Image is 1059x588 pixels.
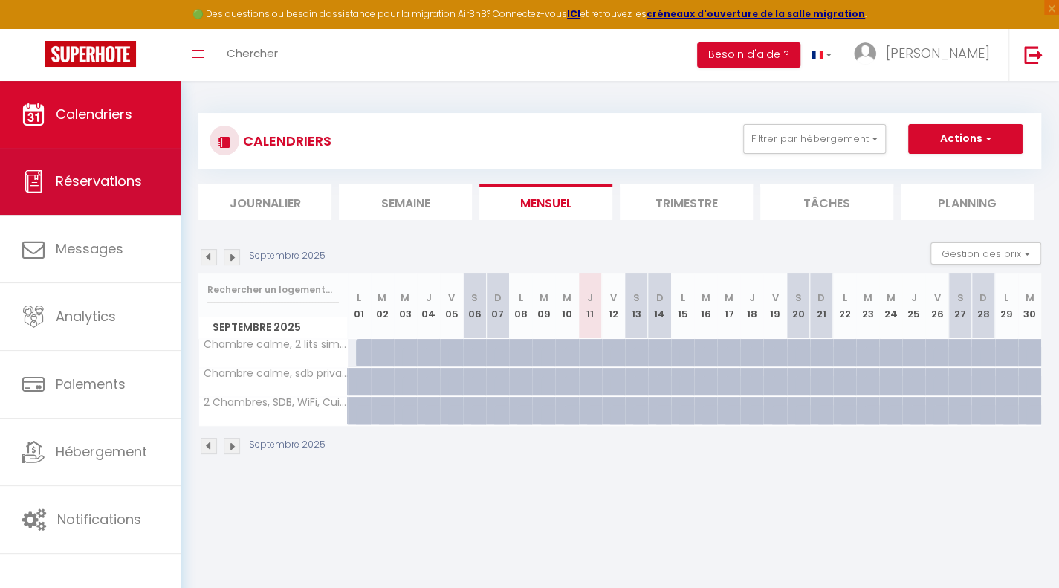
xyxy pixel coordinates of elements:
abbr: J [749,291,755,305]
abbr: S [795,291,802,305]
abbr: M [378,291,386,305]
th: 14 [648,273,671,339]
th: 28 [971,273,994,339]
th: 02 [371,273,394,339]
abbr: V [610,291,617,305]
abbr: L [842,291,846,305]
span: Chambre calme, 2 lits simples [201,339,350,350]
th: 15 [671,273,694,339]
a: Chercher [216,29,289,81]
abbr: M [725,291,733,305]
abbr: M [887,291,896,305]
th: 10 [555,273,578,339]
span: Réservations [56,172,142,190]
abbr: S [633,291,640,305]
input: Rechercher un logement... [207,277,339,303]
abbr: V [448,291,455,305]
th: 27 [948,273,971,339]
span: [PERSON_NAME] [886,44,990,62]
a: ... [PERSON_NAME] [843,29,1008,81]
abbr: J [911,291,917,305]
th: 17 [717,273,740,339]
li: Planning [901,184,1034,220]
button: Gestion des prix [930,242,1041,265]
th: 19 [763,273,786,339]
th: 11 [579,273,602,339]
abbr: D [979,291,987,305]
th: 16 [694,273,717,339]
th: 06 [463,273,486,339]
img: ... [854,42,876,65]
li: Trimestre [620,184,753,220]
a: ICI [567,7,580,20]
p: Septembre 2025 [249,249,326,263]
th: 08 [509,273,532,339]
abbr: D [494,291,502,305]
abbr: J [587,291,593,305]
li: Mensuel [479,184,612,220]
abbr: V [772,291,779,305]
th: 20 [787,273,810,339]
span: Notifications [57,510,141,529]
th: 03 [394,273,417,339]
a: créneaux d'ouverture de la salle migration [647,7,865,20]
abbr: M [1026,291,1034,305]
th: 13 [625,273,648,339]
span: Messages [56,239,123,258]
abbr: M [863,291,872,305]
abbr: M [702,291,710,305]
th: 29 [995,273,1018,339]
button: Besoin d'aide ? [697,42,800,68]
img: Super Booking [45,41,136,67]
th: 18 [740,273,763,339]
button: Actions [908,124,1023,154]
button: Filtrer par hébergement [743,124,886,154]
th: 09 [532,273,555,339]
th: 30 [1018,273,1041,339]
abbr: M [540,291,548,305]
th: 24 [879,273,902,339]
span: Analytics [56,307,116,326]
span: Paiements [56,375,126,393]
th: 21 [810,273,833,339]
abbr: J [425,291,431,305]
button: Ouvrir le widget de chat LiveChat [12,6,56,51]
th: 01 [348,273,371,339]
span: Calendriers [56,105,132,123]
span: Hébergement [56,442,147,461]
span: Chercher [227,45,278,61]
abbr: M [563,291,571,305]
h3: CALENDRIERS [239,124,331,158]
th: 22 [833,273,856,339]
th: 25 [902,273,925,339]
span: Chambre calme, sdb privative [201,368,350,379]
abbr: L [357,291,361,305]
abbr: S [956,291,963,305]
li: Tâches [760,184,893,220]
th: 07 [486,273,509,339]
th: 04 [417,273,440,339]
li: Journalier [198,184,331,220]
abbr: L [1004,291,1008,305]
abbr: D [817,291,825,305]
abbr: L [519,291,523,305]
li: Semaine [339,184,472,220]
abbr: V [933,291,940,305]
th: 26 [925,273,948,339]
th: 12 [602,273,625,339]
th: 05 [440,273,463,339]
span: 2 Chambres, SDB, WiFi, Cuisine [201,397,350,408]
abbr: S [471,291,478,305]
span: Septembre 2025 [199,317,347,338]
abbr: D [655,291,663,305]
img: logout [1024,45,1043,64]
p: Septembre 2025 [249,438,326,452]
abbr: M [401,291,409,305]
abbr: L [681,291,685,305]
th: 23 [856,273,879,339]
